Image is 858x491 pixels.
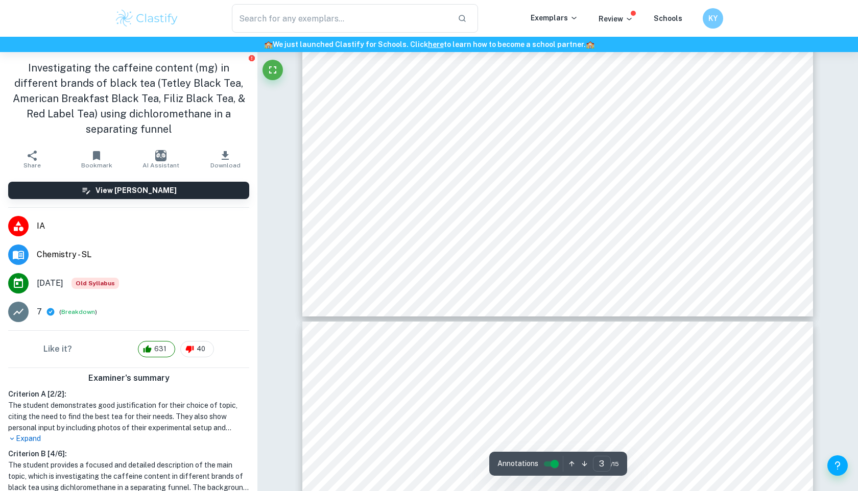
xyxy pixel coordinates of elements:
[138,341,175,357] div: 631
[363,81,746,91] span: also utilized in the formulation of aerosols, as a solvent in the production of pharmaceuticals, as
[2,39,856,50] h6: We just launched Clastify for Schools. Click to learn how to become a school partner.
[8,182,249,199] button: View [PERSON_NAME]
[43,343,72,355] h6: Like it?
[71,278,119,289] div: Starting from the May 2025 session, the Chemistry IA requirements have changed. It's OK to refer ...
[363,414,751,425] span: white, crystalline substance that is highly water-soluble and has a bitter taste (Caffeine Struct...
[149,344,172,354] span: 631
[448,402,752,412] span: ) is a purine alkaloid that belongs to the xanthine class of compounds. It is a
[497,458,538,469] span: Annotations
[444,405,448,412] span: 2
[37,249,249,261] span: Chemistry - SL
[263,60,283,80] button: Fullscreen
[599,13,633,24] p: Review
[611,459,619,469] span: / 15
[531,12,578,23] p: Exemplars
[363,105,738,115] span: When inhaled, this chemical causes irritation to the respiratory tract, specifically the nose and
[180,341,214,357] div: 40
[23,162,41,169] span: Share
[210,162,241,169] span: Download
[363,68,740,78] span: Methylene chloride is most commonly employed as a solvent in paint removers; however, it is
[193,145,257,174] button: Download
[4,372,253,384] h6: Examiner's summary
[363,458,789,469] span: [MEDICAL_DATA], a nucleotide found in DNA and RNA. The synthesis of caffeine occurs in the leaves,
[264,40,273,48] span: 🏫
[37,220,249,232] span: IA
[129,145,193,174] button: AI Assistant
[363,43,751,54] span: transparent, colorless liquid that is volatile and nonflammable. It has a sweet, pleasant smell, and
[586,40,594,48] span: 🏫
[413,402,420,412] span: H
[8,60,249,137] h1: Investigating the caffeine content (mg) in different brands of black tea (Tetley Black Tea, Ameri...
[363,446,720,456] span: Caffeine is synthesized from xanthine, a compound that is produced by the breakdown of
[410,405,413,412] span: 8
[428,40,444,48] a: here
[248,54,255,62] button: Report issue
[142,162,179,169] span: AI Assistant
[707,13,719,24] h6: KY
[748,265,753,275] span: 3
[59,307,97,317] span: ( )
[363,56,746,66] span: when it is heated to the point where it decomposes, it emits very poisonous vapors of phosgene.
[64,145,129,174] button: Bookmark
[420,405,426,412] span: 10
[363,471,746,481] span: seeds, and fruits of many plants, and it is thought to serve as a natural insecticide and protectant
[81,162,112,169] span: Bookmark
[114,8,179,29] img: Clastify logo
[8,400,249,433] h1: The student demonstrates good justification for their choice of topic, citing the need to find th...
[37,306,42,318] p: 7
[434,405,438,412] span: 4
[427,402,434,412] span: N
[363,130,721,140] span: genetic mutations and has a high probability of being carcinogenic to humans (PubChem,
[363,93,762,103] span: a degreasing agent, in the production of electronics, and as a blowing agent for [PERSON_NAME].
[155,150,166,161] img: AI Assistant
[71,278,119,289] span: Old Syllabus
[654,14,682,22] a: Schools
[37,277,63,289] span: [DATE]
[493,199,719,205] span: Figure 1: Structural Formula (Dichloromethane - American Chemical Society, 2019)
[363,142,463,153] span: Dichloromethane, 2019).
[191,344,211,354] span: 40
[8,433,249,444] p: Expand
[363,118,725,128] span: throat, as well as the central nervous system. Methylene chloride has the potential to cause
[827,455,848,476] button: Help and Feedback
[363,427,389,437] span: 2021).
[437,402,444,412] span: O
[8,388,249,400] h6: Criterion A [ 2 / 2 ]:
[232,4,449,33] input: Search for any exemplars...
[363,383,399,394] span: Caffeine
[8,448,249,459] h6: Criterion B [ 4 / 6 ]:
[363,402,410,412] span: Caffeine (C
[61,307,95,316] button: Breakdown
[703,8,723,29] button: KY
[96,185,177,196] h6: View [PERSON_NAME]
